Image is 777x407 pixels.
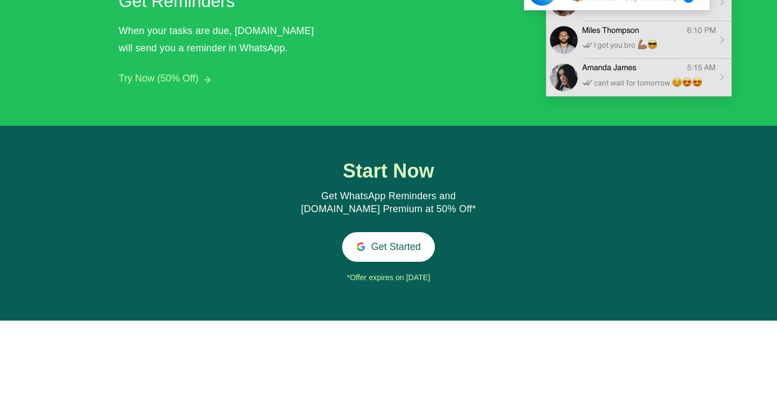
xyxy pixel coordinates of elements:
[119,22,324,57] div: When your tasks are due, [DOMAIN_NAME] will send you a reminder in WhatsApp.
[204,77,210,83] img: arrow
[119,73,199,84] button: Try Now (50% Off)
[289,190,488,216] div: Get WhatsApp Reminders and [DOMAIN_NAME] Premium at 50% Off*
[289,160,488,182] h1: Start Now
[233,270,545,286] div: *Offer expires on [DATE]
[342,232,435,262] button: Get Started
